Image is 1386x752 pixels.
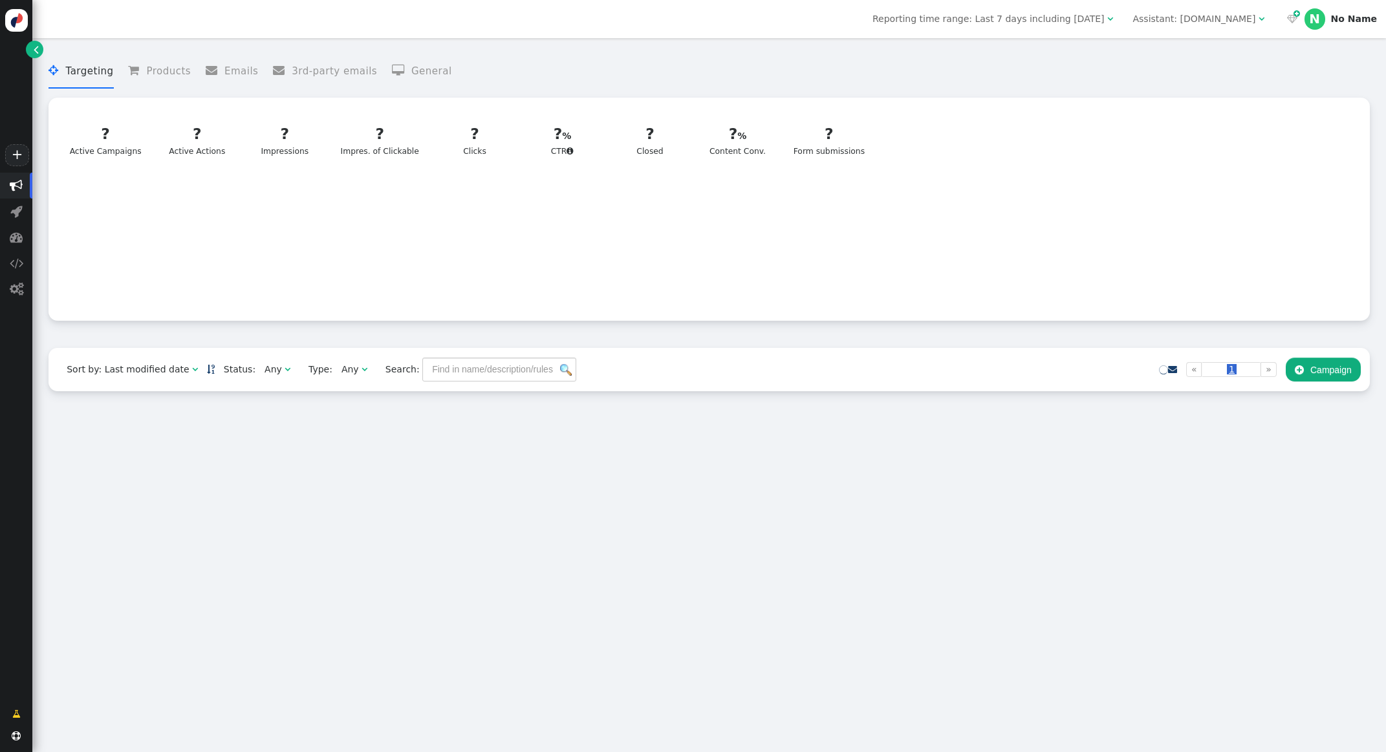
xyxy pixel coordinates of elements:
[10,205,23,218] span: 
[610,115,689,166] a: ?Closed
[285,365,290,374] span: 
[1168,365,1177,374] span: 
[10,283,23,295] span: 
[61,115,149,166] a: ?Active Campaigns
[49,65,65,76] span: 
[618,123,682,145] div: ?
[34,43,39,56] span: 
[530,123,594,158] div: CTR
[332,115,427,166] a: ?Impres. of Clickable
[376,364,420,374] span: Search:
[1227,364,1237,374] span: 1
[341,123,419,145] div: ?
[392,54,452,89] li: General
[1305,8,1325,29] div: N
[1284,12,1299,26] a:  
[523,115,602,166] a: ?CTR
[706,123,770,158] div: Content Conv.
[1132,12,1255,26] div: Assistant: [DOMAIN_NAME]
[872,14,1104,24] span: Reporting time range: Last 7 days including [DATE]
[49,54,113,89] li: Targeting
[1295,365,1304,375] span: 
[1294,8,1300,19] span: 
[706,123,770,145] div: ?
[12,731,21,740] span: 
[253,123,317,158] div: Impressions
[166,123,230,158] div: Active Actions
[70,123,142,158] div: Active Campaigns
[3,702,30,725] a: 
[10,231,23,244] span: 
[207,364,215,374] a: 
[560,364,572,376] img: icon_search.png
[128,65,146,76] span: 
[794,123,865,145] div: ?
[1287,14,1297,23] span: 
[530,123,594,145] div: ?
[215,363,255,376] span: Status:
[273,54,377,89] li: 3rd-party emails
[341,123,419,158] div: Impres. of Clickable
[207,365,215,374] span: Sorted in descending order
[1168,364,1177,374] a: 
[698,115,777,166] a: ?Content Conv.
[1286,358,1361,381] button: Campaign
[362,365,367,374] span: 
[157,115,237,166] a: ?Active Actions
[273,65,292,76] span: 
[206,65,224,76] span: 
[12,707,21,721] span: 
[10,179,23,192] span: 
[1259,14,1264,23] span: 
[422,358,576,381] input: Find in name/description/rules
[435,115,514,166] a: ?Clicks
[265,363,282,376] div: Any
[392,65,411,76] span: 
[253,123,317,145] div: ?
[5,144,28,166] a: +
[567,147,574,155] span: 
[166,123,230,145] div: ?
[1186,362,1202,377] a: «
[5,9,28,32] img: logo-icon.svg
[618,123,682,158] div: Closed
[299,363,332,376] span: Type:
[341,363,359,376] div: Any
[26,41,43,58] a: 
[785,115,872,166] a: ?Form submissions
[1107,14,1113,23] span: 
[1261,362,1277,377] a: »
[192,365,198,374] span: 
[70,123,142,145] div: ?
[1331,14,1377,25] div: No Name
[443,123,507,158] div: Clicks
[206,54,259,89] li: Emails
[128,54,191,89] li: Products
[245,115,325,166] a: ?Impressions
[794,123,865,158] div: Form submissions
[67,363,189,376] div: Sort by: Last modified date
[10,257,23,270] span: 
[443,123,507,145] div: ?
